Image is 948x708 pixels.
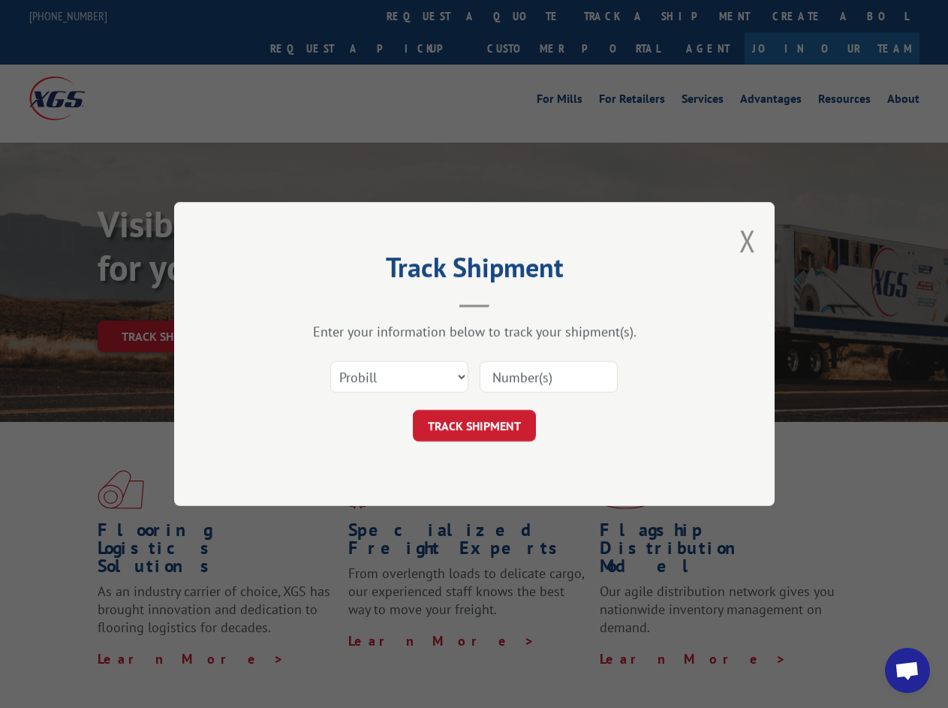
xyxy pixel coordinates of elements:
h2: Track Shipment [249,257,700,285]
input: Number(s) [480,361,618,393]
div: Enter your information below to track your shipment(s). [249,323,700,340]
button: Close modal [739,221,756,261]
button: TRACK SHIPMENT [413,410,536,441]
div: Open chat [885,648,930,693]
